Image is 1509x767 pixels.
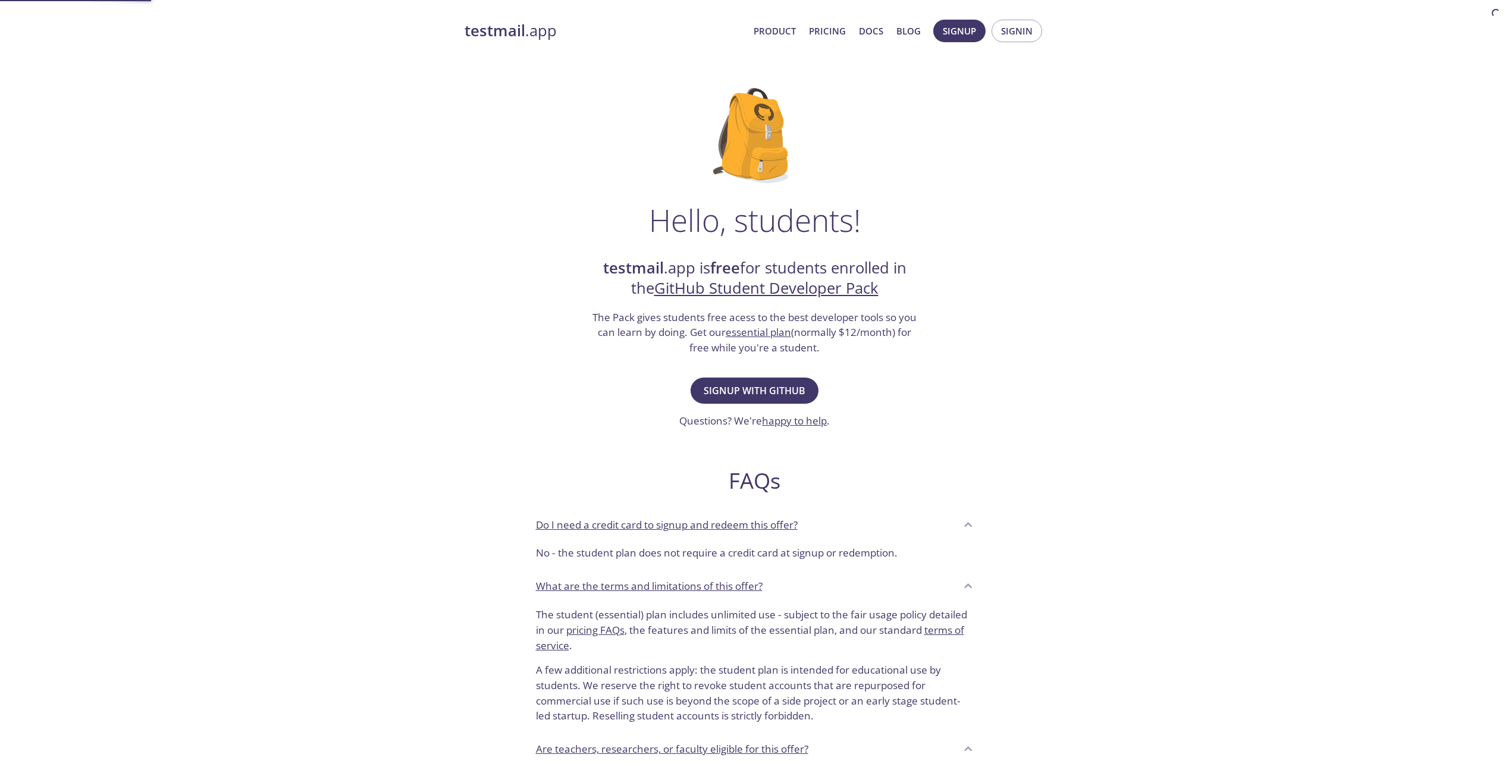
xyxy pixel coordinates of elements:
[603,257,664,278] strong: testmail
[933,20,986,42] button: Signup
[754,23,796,39] a: Product
[465,21,744,41] a: testmail.app
[896,23,921,39] a: Blog
[704,382,805,399] span: Signup with GitHub
[566,623,625,637] a: pricing FAQs
[809,23,846,39] a: Pricing
[526,602,983,733] div: What are the terms and limitations of this offer?
[526,508,983,540] div: Do I need a credit card to signup and redeem this offer?
[526,570,983,602] div: What are the terms and limitations of this offer?
[992,20,1042,42] button: Signin
[526,733,983,765] div: Are teachers, researchers, or faculty eligible for this offer?
[679,413,830,429] h3: Questions? We're .
[762,414,827,427] a: happy to help
[465,20,525,41] strong: testmail
[1001,23,1033,39] span: Signin
[536,623,964,652] a: terms of service
[536,545,974,561] p: No - the student plan does not require a credit card at signup or redemption.
[536,741,808,757] p: Are teachers, researchers, or faculty eligible for this offer?
[859,23,883,39] a: Docs
[526,467,983,494] h2: FAQs
[536,653,974,724] p: A few additional restrictions apply: the student plan is intended for educational use by students...
[536,607,974,653] p: The student (essential) plan includes unlimited use - subject to the fair usage policy detailed i...
[654,278,879,298] a: GitHub Student Developer Pack
[713,88,796,183] img: github-student-backpack.png
[591,258,918,299] h2: .app is for students enrolled in the
[691,378,818,404] button: Signup with GitHub
[591,310,918,356] h3: The Pack gives students free acess to the best developer tools so you can learn by doing. Get our...
[726,325,791,339] a: essential plan
[526,540,983,570] div: Do I need a credit card to signup and redeem this offer?
[536,517,798,533] p: Do I need a credit card to signup and redeem this offer?
[536,579,763,594] p: What are the terms and limitations of this offer?
[649,202,861,238] h1: Hello, students!
[710,257,740,278] strong: free
[943,23,976,39] span: Signup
